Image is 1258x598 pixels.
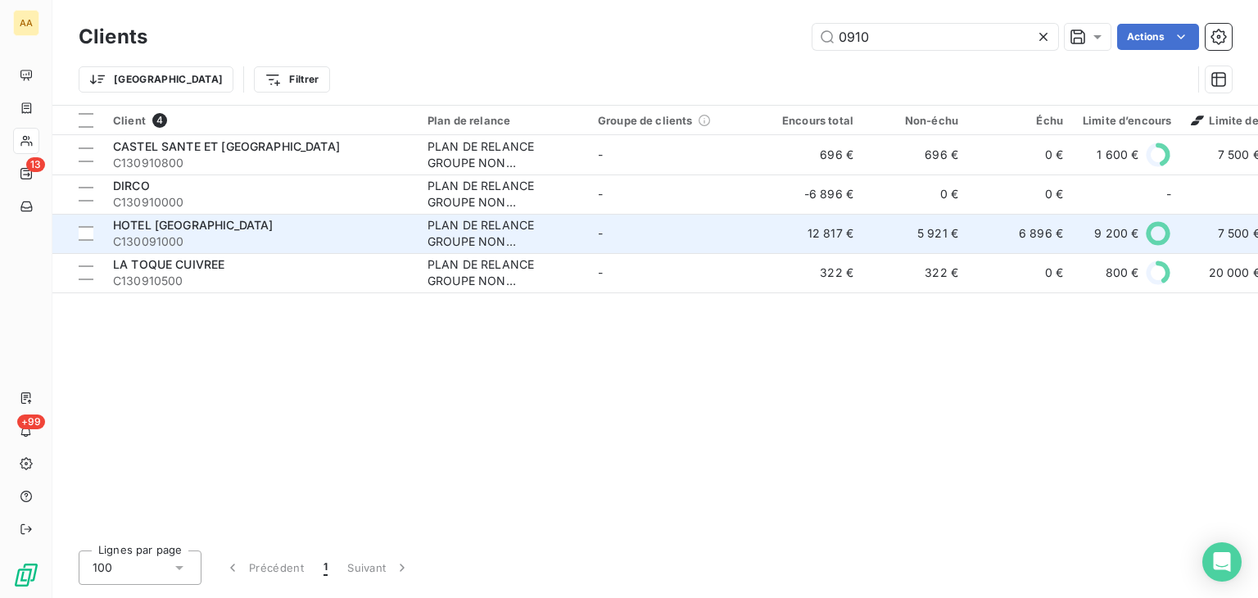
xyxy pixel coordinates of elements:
td: 0 € [968,135,1073,174]
span: - [598,187,603,201]
div: PLAN DE RELANCE GROUPE NON AUTOMATIQUE [428,178,578,211]
span: 100 [93,559,112,576]
span: C130091000 [113,233,408,250]
td: 322 € [863,253,968,292]
input: Rechercher [812,24,1058,50]
div: AA [13,10,39,36]
span: Groupe de clients [598,114,693,127]
span: HOTEL [GEOGRAPHIC_DATA] [113,218,273,232]
h3: Clients [79,22,147,52]
span: 9 200 € [1094,225,1138,242]
div: PLAN DE RELANCE GROUPE NON AUTOMATIQUE [428,138,578,171]
td: 12 817 € [758,214,863,253]
span: - [598,147,603,161]
td: 5 921 € [863,214,968,253]
div: Open Intercom Messenger [1202,542,1242,582]
button: Suivant [337,550,420,585]
span: +99 [17,415,45,429]
td: 0 € [968,253,1073,292]
td: 696 € [863,135,968,174]
img: Logo LeanPay [13,562,39,588]
span: C130910000 [113,194,408,211]
span: C130910500 [113,273,408,289]
button: [GEOGRAPHIC_DATA] [79,66,233,93]
div: Plan de relance [428,114,578,127]
span: 800 € [1106,265,1139,281]
span: C130910800 [113,155,408,171]
span: - [598,265,603,279]
span: 1 [324,559,328,576]
td: 6 896 € [968,214,1073,253]
div: PLAN DE RELANCE GROUPE NON AUTOMATIQUE [428,217,578,250]
div: Encours total [768,114,853,127]
span: DIRCO [113,179,150,193]
span: 4 [152,113,167,128]
span: LA TOQUE CUIVREE [113,257,224,271]
button: Précédent [215,550,314,585]
div: PLAN DE RELANCE GROUPE NON AUTOMATIQUE [428,256,578,289]
div: Non-échu [873,114,958,127]
span: CASTEL SANTE ET [GEOGRAPHIC_DATA] [113,139,340,153]
td: 696 € [758,135,863,174]
button: Actions [1117,24,1199,50]
div: Limite d’encours [1083,114,1171,127]
span: - [1166,186,1171,202]
button: 1 [314,550,337,585]
span: 1 600 € [1097,147,1138,163]
div: Échu [978,114,1063,127]
span: Client [113,114,146,127]
td: -6 896 € [758,174,863,214]
span: - [598,226,603,240]
button: Filtrer [254,66,329,93]
td: 0 € [863,174,968,214]
td: 322 € [758,253,863,292]
td: 0 € [968,174,1073,214]
span: 13 [26,157,45,172]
